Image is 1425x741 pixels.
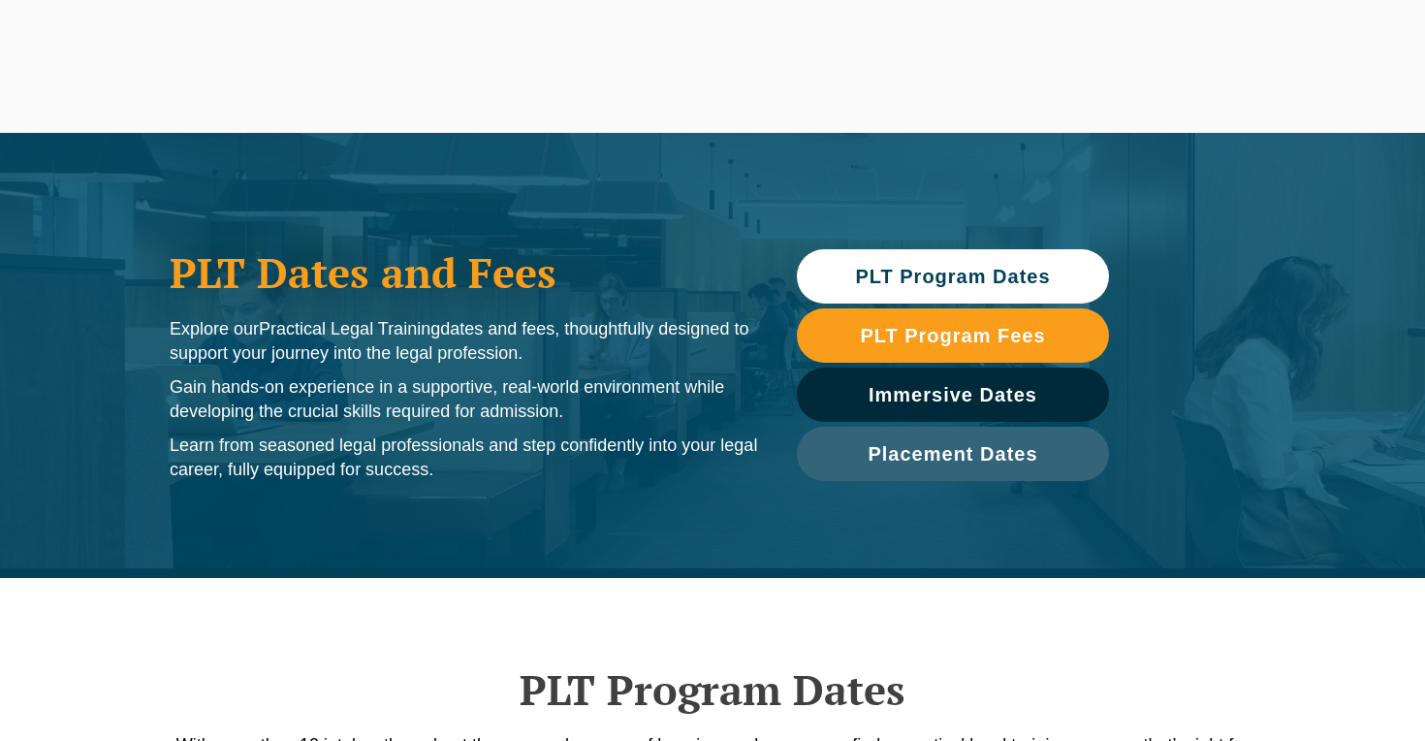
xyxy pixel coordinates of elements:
span: PLT Program Fees [860,326,1045,345]
span: Practical Legal Training [259,319,440,338]
a: PLT Program Fees [797,308,1109,363]
p: Explore our dates and fees, thoughtfully designed to support your journey into the legal profession. [170,317,758,366]
a: Immersive Dates [797,368,1109,422]
a: Placement Dates [797,427,1109,481]
span: Placement Dates [868,444,1037,464]
p: Learn from seasoned legal professionals and step confidently into your legal career, fully equipp... [170,434,758,482]
h1: PLT Dates and Fees [170,248,758,297]
span: Immersive Dates [869,385,1037,404]
a: PLT Program Dates [797,249,1109,304]
p: Gain hands-on experience in a supportive, real-world environment while developing the crucial ski... [170,375,758,424]
span: PLT Program Dates [855,267,1050,286]
h2: PLT Program Dates [160,665,1265,714]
